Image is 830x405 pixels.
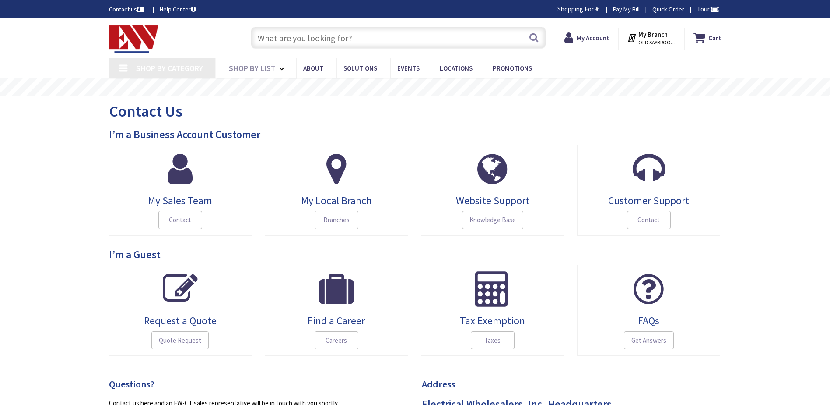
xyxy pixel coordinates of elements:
[265,145,408,236] a: My Local Branch Branches
[343,64,377,72] span: Solutions
[613,5,640,14] a: Pay My Bill
[109,101,182,121] span: Contact Us
[427,195,558,206] span: Website Support
[421,265,564,356] a: Tax Exemption Taxes
[440,64,473,72] span: Locations
[115,315,245,327] span: Request a Quote
[151,331,209,350] span: Quote Request
[652,5,684,14] a: Quick Order
[422,378,455,390] span: Address
[303,64,323,72] span: About
[584,315,714,327] span: FAQs
[638,30,668,39] strong: My Branch
[115,195,245,206] span: My Sales Team
[397,64,420,72] span: Events
[595,5,599,13] strong: #
[493,64,532,72] span: Promotions
[229,63,276,73] span: Shop By List
[109,378,154,390] span: Questions?
[109,25,159,53] img: Electrical Wholesalers, Inc.
[708,30,721,46] strong: Cart
[109,145,252,236] a: My Sales Team Contact
[265,265,408,356] a: Find a Career Careers
[638,39,676,46] span: OLD SAYBROOK, [GEOGRAPHIC_DATA]
[158,211,202,229] span: Contact
[471,331,515,350] span: Taxes
[136,63,203,73] span: Shop By Category
[627,30,676,46] div: My Branch OLD SAYBROOK, [GEOGRAPHIC_DATA]
[462,211,523,229] span: Knowledge Base
[577,265,721,356] a: FAQs Get Answers
[336,83,496,92] rs-layer: Free Same Day Pickup at 19 Locations
[315,331,358,350] span: Careers
[271,315,402,327] span: Find a Career
[109,129,721,140] h3: I’m a Business Account Customer
[160,5,196,14] a: Help Center
[577,145,721,236] a: Customer Support Contact
[251,27,546,49] input: What are you looking for?
[109,265,252,356] a: Request a Quote Quote Request
[109,249,721,260] h3: I’m a Guest
[271,195,402,206] span: My Local Branch
[421,145,564,236] a: Website Support Knowledge Base
[627,211,671,229] span: Contact
[427,315,558,327] span: Tax Exemption
[693,30,721,46] a: Cart
[584,195,714,206] span: Customer Support
[624,331,674,350] span: Get Answers
[577,34,609,42] strong: My Account
[564,30,609,46] a: My Account
[697,5,719,13] span: Tour
[557,5,594,13] span: Shopping For
[315,211,358,229] span: Branches
[109,5,146,14] a: Contact us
